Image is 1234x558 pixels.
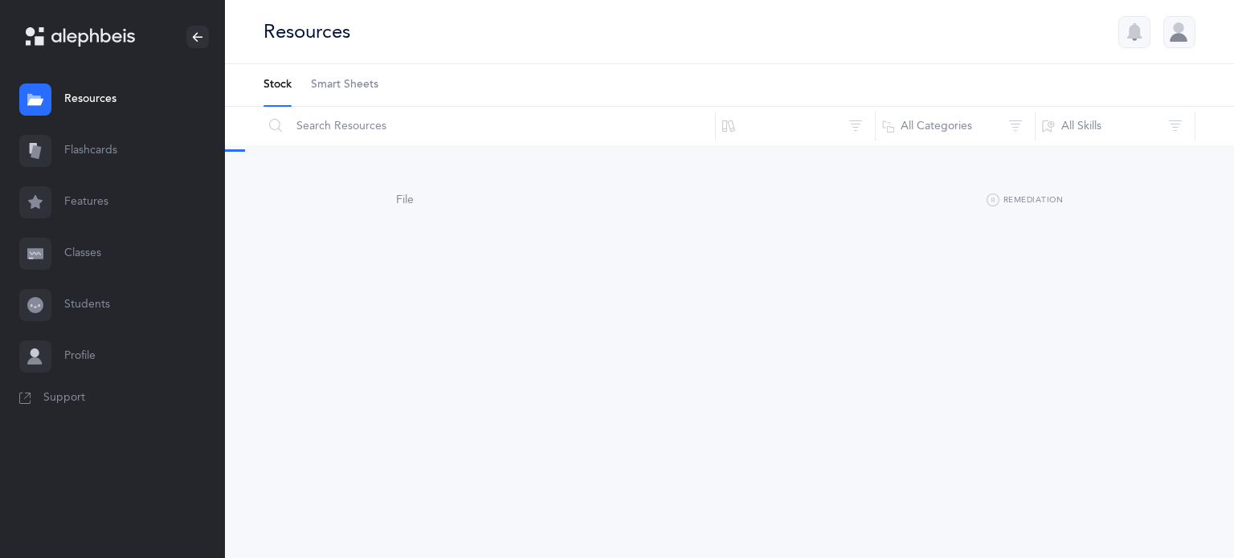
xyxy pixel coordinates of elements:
[987,191,1063,210] button: Remediation
[311,77,378,93] span: Smart Sheets
[264,18,350,45] div: Resources
[396,193,414,206] span: File
[1035,107,1195,145] button: All Skills
[875,107,1036,145] button: All Categories
[263,107,716,145] input: Search Resources
[43,390,85,406] span: Support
